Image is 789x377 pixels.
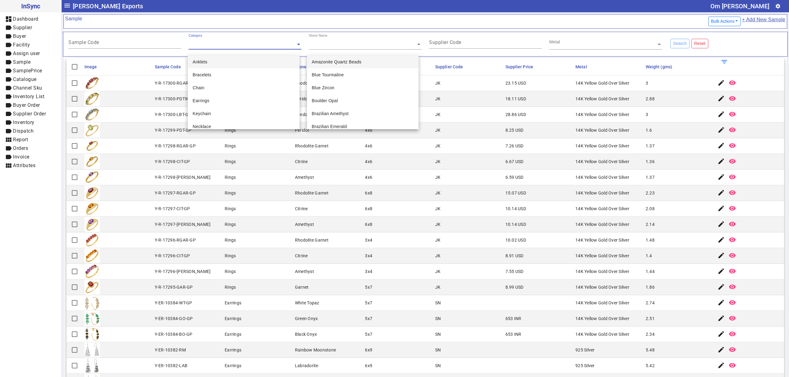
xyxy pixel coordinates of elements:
div: 14K Yellow Gold Over Silver [575,96,629,102]
mat-icon: label [5,93,12,100]
div: 3 [646,80,648,86]
div: Metal [549,39,560,45]
div: 1.86 [646,284,655,290]
mat-icon: remove_red_eye [729,330,736,338]
div: Peridot [295,127,309,133]
mat-icon: view_module [5,136,12,143]
div: SN [435,315,441,322]
div: 14K Yellow Gold Over Silver [575,206,629,212]
div: Citrine [295,206,308,212]
div: SN [435,331,441,337]
mat-icon: label [5,127,12,135]
div: 14K Yellow Gold Over Silver [575,253,629,259]
span: Supplier [13,25,32,30]
img: be75fe73-d159-4263-96d8-9b723600139c [84,311,100,326]
div: 653 INR [505,315,521,322]
span: Sample [13,59,31,65]
span: Chain [193,85,204,90]
div: Rings [225,268,236,275]
img: 8d7ee215-e0e6-4d5d-bc25-64052968ded7 [84,91,100,106]
mat-icon: remove_red_eye [729,299,736,306]
span: Inventory List [13,94,44,99]
div: Amethyst [295,221,314,227]
button: Reset [691,39,708,48]
div: 14K Yellow Gold Over Silver [575,127,629,133]
span: Supplier Order [13,111,46,117]
mat-icon: view_module [5,162,12,169]
div: 3x4 [365,253,372,259]
div: 1.37 [646,174,655,180]
ng-dropdown-panel: Options list [188,55,299,129]
mat-icon: edit [717,110,725,118]
div: 653 INR [505,331,521,337]
div: Black Onyx [295,331,317,337]
span: Boulder Opal [312,98,338,103]
div: Y-ER-10384-WT-GP [155,300,192,306]
span: Dispatch [13,128,34,134]
mat-icon: remove_red_eye [729,315,736,322]
div: 6x8 [365,206,372,212]
mat-icon: edit [717,236,725,243]
div: Citrine [295,158,308,165]
mat-label: Sample Code [68,39,99,45]
mat-icon: edit [717,362,725,369]
span: Keychain [193,111,211,116]
div: Y-R-17300-LBT-GP [155,111,191,118]
div: Earrings [225,347,241,353]
span: Sample Code [155,64,181,69]
span: Blue Zircon [312,85,335,90]
mat-icon: edit [717,252,725,259]
div: JK [435,206,441,212]
div: Y-ER-10382-RM [155,347,186,353]
div: 925 Silver [575,363,595,369]
div: 4x6 [365,127,372,133]
span: Dashboard [13,16,39,22]
div: 3x4 [365,268,372,275]
span: Supplier Code [435,64,463,69]
div: 3x4 [365,237,372,243]
div: 6x8 [365,190,372,196]
img: a9b1b186-cacc-4dfb-8696-6943e0d799cb [84,138,100,154]
img: 974c1176-5aac-4057-9f35-a551928110d7 [84,154,100,169]
mat-icon: remove_red_eye [729,283,736,291]
mat-icon: remove_red_eye [729,236,736,243]
div: Earrings [225,331,241,337]
span: Necklace [193,124,211,129]
div: 6x9 [365,347,372,353]
div: Y-R-17296-CIT-GP [155,253,190,259]
div: 14K Yellow Gold Over Silver [575,80,629,86]
div: 8.91 USD [505,253,524,259]
div: Y-R-17295-GAR-GP [155,284,193,290]
div: JK [435,127,441,133]
span: Amazonite Quartz Beads [312,59,362,64]
div: Y-R-17300-PDTWT-GP [155,96,198,102]
div: 14K Yellow Gold Over Silver [575,174,629,180]
div: JK [435,80,441,86]
div: Rings [225,174,236,180]
div: 15.07 USD [505,190,526,196]
img: b1c2c4a6-91da-42ac-926e-d6a99f8b21b8 [84,279,100,295]
mat-icon: label [5,50,12,57]
a: + Add New Sample [742,16,786,27]
div: 3 [646,111,648,118]
mat-icon: edit [717,299,725,306]
mat-icon: remove_red_eye [729,110,736,118]
mat-icon: settings [775,3,781,9]
mat-icon: edit [717,205,725,212]
div: JK [435,237,441,243]
img: 6a568fa2-e3cf-4a61-8524-caf1fabebe15 [84,358,100,373]
mat-icon: label [5,110,12,118]
mat-icon: label [5,153,12,161]
div: Y-ER-10384-GO-GP [155,315,193,322]
mat-icon: remove_red_eye [729,205,736,212]
span: SamplePrice [13,68,42,74]
div: 5x7 [365,300,372,306]
div: Rhodolite Garnet [295,143,329,149]
div: Y-R-17298-CIT-GP [155,158,190,165]
img: 5c2b211f-6f96-4fe0-8543-6927345fe3c3 [84,327,100,342]
mat-card-header: Sample [63,14,787,29]
div: JK [435,284,441,290]
div: JK [435,158,441,165]
div: 5x7 [365,331,372,337]
mat-icon: edit [717,189,725,196]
